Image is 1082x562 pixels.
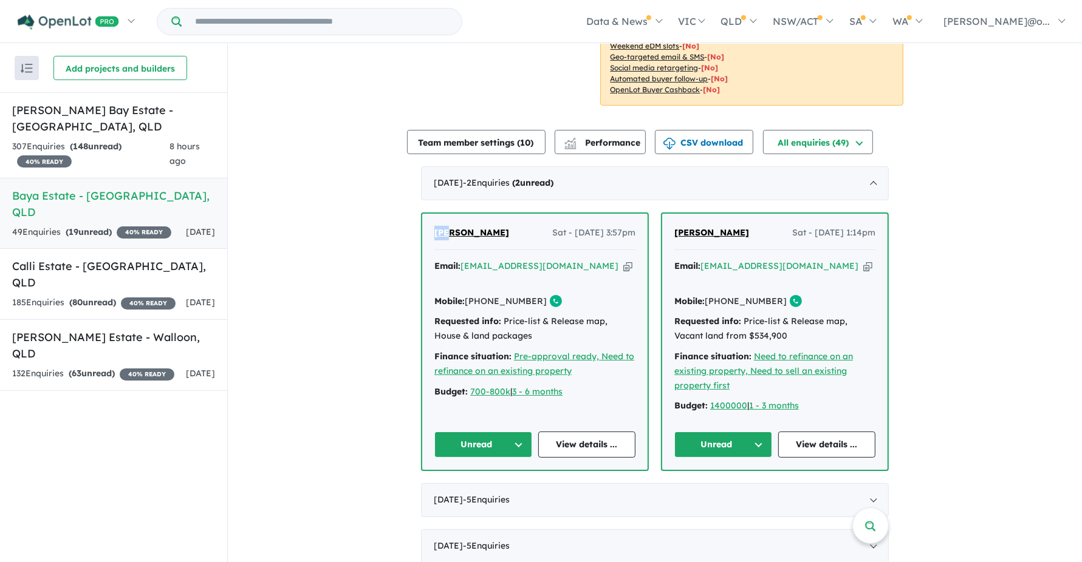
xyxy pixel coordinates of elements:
[186,297,215,308] span: [DATE]
[611,41,680,50] u: Weekend eDM slots
[705,296,787,306] a: [PHONE_NUMBER]
[555,130,646,154] button: Performance
[72,368,81,379] span: 63
[12,140,169,169] div: 307 Enquir ies
[12,258,215,291] h5: Calli Estate - [GEOGRAPHIC_DATA] , QLD
[17,155,72,168] span: 40 % READY
[434,386,468,397] strong: Budget:
[674,399,875,413] div: |
[674,400,708,411] strong: Budget:
[18,15,119,30] img: Openlot PRO Logo White
[12,296,176,310] div: 185 Enquir ies
[763,130,873,154] button: All enquiries (49)
[69,297,116,308] strong: ( unread)
[943,15,1050,27] span: [PERSON_NAME]@o...
[674,351,853,391] a: Need to refinance on an existing property, Need to sell an existing property first
[512,177,553,188] strong: ( unread)
[434,351,634,376] a: Pre-approval ready, Need to refinance on an existing property
[434,314,635,344] div: Price-list & Release map, House & land packages
[69,368,115,379] strong: ( unread)
[655,130,753,154] button: CSV download
[434,351,512,362] strong: Finance situation:
[421,166,889,200] div: [DATE]
[465,296,547,306] a: [PHONE_NUMBER]
[434,385,635,399] div: |
[564,138,575,144] img: line-chart.svg
[69,226,78,237] span: 19
[21,64,33,73] img: sort.svg
[512,386,563,397] a: 3 - 6 months
[711,74,728,83] span: [No]
[470,386,510,397] a: 700-800k
[463,177,553,188] span: - 2 Enquir ies
[674,316,741,327] strong: Requested info:
[184,8,459,35] input: Try estate name, suburb, builder or developer
[72,297,83,308] span: 80
[434,260,461,271] strong: Email:
[674,351,752,362] strong: Finance situation:
[434,432,532,458] button: Unread
[461,260,618,271] a: [EMAIL_ADDRESS][DOMAIN_NAME]
[538,432,636,458] a: View details ...
[702,63,719,72] span: [No]
[434,226,509,240] a: [PERSON_NAME]
[674,432,772,458] button: Unread
[564,141,577,149] img: bar-chart.svg
[623,260,632,273] button: Copy
[186,368,215,379] span: [DATE]
[66,226,112,237] strong: ( unread)
[863,260,872,273] button: Copy
[12,188,215,220] h5: Baya Estate - [GEOGRAPHIC_DATA] , QLD
[407,130,546,154] button: Team member settings (10)
[552,226,635,240] span: Sat - [DATE] 3:57pm
[463,540,510,551] span: - 5 Enquir ies
[12,329,215,362] h5: [PERSON_NAME] Estate - Walloon , QLD
[704,85,721,94] span: [No]
[674,314,875,344] div: Price-list & Release map, Vacant land from $534,900
[434,227,509,238] span: [PERSON_NAME]
[421,483,889,517] div: [DATE]
[53,56,187,80] button: Add projects and builders
[611,74,708,83] u: Automated buyer follow-up
[674,260,700,271] strong: Email:
[73,141,88,152] span: 148
[169,141,200,166] span: 8 hours ago
[674,296,705,306] strong: Mobile:
[117,226,171,239] span: 40 % READY
[611,85,700,94] u: OpenLot Buyer Cashback
[749,400,799,411] a: 1 - 3 months
[434,316,501,327] strong: Requested info:
[663,138,676,150] img: download icon
[121,297,176,310] span: 40 % READY
[683,41,700,50] span: [No]
[710,400,747,411] a: 1400000
[700,260,858,271] a: [EMAIL_ADDRESS][DOMAIN_NAME]
[611,52,705,61] u: Geo-targeted email & SMS
[674,226,749,240] a: [PERSON_NAME]
[12,225,171,240] div: 49 Enquir ies
[434,296,465,306] strong: Mobile:
[70,141,122,152] strong: ( unread)
[611,63,699,72] u: Social media retargeting
[566,137,641,148] span: Performance
[186,226,215,237] span: [DATE]
[674,227,749,238] span: [PERSON_NAME]
[792,226,875,240] span: Sat - [DATE] 1:14pm
[12,367,174,381] div: 132 Enquir ies
[708,52,725,61] span: [No]
[463,494,510,505] span: - 5 Enquir ies
[521,137,531,148] span: 10
[12,102,215,135] h5: [PERSON_NAME] Bay Estate - [GEOGRAPHIC_DATA] , QLD
[515,177,520,188] span: 2
[120,368,174,381] span: 40 % READY
[778,432,876,458] a: View details ...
